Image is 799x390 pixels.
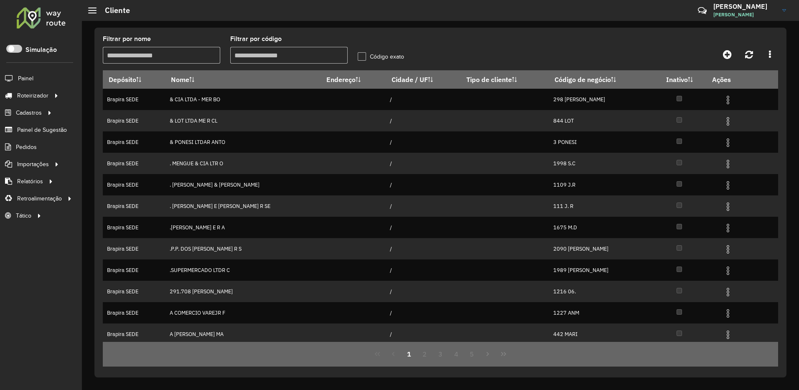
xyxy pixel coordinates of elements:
td: A COMERCIO VAREJR F [165,302,321,323]
td: 3 PONESI [549,131,652,153]
td: Brapira SEDE [103,131,165,153]
button: Next Page [480,346,496,362]
td: / [386,281,461,302]
span: [PERSON_NAME] [713,11,776,18]
td: / [386,302,461,323]
td: / [386,217,461,238]
td: .SUPERMERCADO LTDR C [165,259,321,281]
span: Pedidos [16,143,37,151]
td: 2090 [PERSON_NAME] [549,238,652,259]
button: 2 [417,346,433,362]
td: 442 MARI [549,323,652,345]
label: Código exato [358,52,404,61]
td: Brapira SEDE [103,153,165,174]
td: / [386,259,461,281]
td: Brapira SEDE [103,195,165,217]
span: Relatórios [17,177,43,186]
td: A [PERSON_NAME] MA [165,323,321,345]
td: Brapira SEDE [103,174,165,195]
td: Brapira SEDE [103,110,165,131]
td: Brapira SEDE [103,217,165,238]
td: / [386,174,461,195]
td: Brapira SEDE [103,238,165,259]
td: 1227 ANM [549,302,652,323]
span: Retroalimentação [17,194,62,203]
td: Brapira SEDE [103,89,165,110]
td: / [386,195,461,217]
span: Roteirizador [17,91,48,100]
td: / [386,131,461,153]
a: Contato Rápido [693,2,711,20]
th: Depósito [103,71,165,89]
td: 1989 [PERSON_NAME] [549,259,652,281]
td: Brapira SEDE [103,281,165,302]
th: Tipo de cliente [461,71,549,89]
td: Brapira SEDE [103,302,165,323]
td: 1216 06. [549,281,652,302]
button: 3 [433,346,448,362]
th: Cidade / UF [386,71,461,89]
button: 4 [448,346,464,362]
span: Importações [17,160,49,169]
td: 298 [PERSON_NAME] [549,89,652,110]
td: / [386,110,461,131]
td: 1998 S.C [549,153,652,174]
span: Painel [18,74,33,83]
label: Filtrar por código [230,34,282,44]
button: 1 [401,346,417,362]
td: .P.P. DOS [PERSON_NAME] R S [165,238,321,259]
th: Endereço [321,71,386,89]
td: 844 LOT [549,110,652,131]
td: / [386,323,461,345]
span: Painel de Sugestão [17,126,67,134]
td: 1109 J.R [549,174,652,195]
td: & PONESI LTDAR ANTO [165,131,321,153]
th: Ações [706,71,756,88]
span: Cadastros [16,108,42,117]
td: 1675 M.D [549,217,652,238]
button: 5 [464,346,480,362]
td: / [386,153,461,174]
td: 291.708 [PERSON_NAME] [165,281,321,302]
td: . [PERSON_NAME] E [PERSON_NAME] R SE [165,195,321,217]
td: Brapira SEDE [103,259,165,281]
th: Nome [165,71,321,89]
th: Inativo [652,71,707,89]
h2: Cliente [97,6,130,15]
td: / [386,89,461,110]
td: . [PERSON_NAME] & [PERSON_NAME] [165,174,321,195]
td: . MENGUE & CIA LTR O [165,153,321,174]
td: .[PERSON_NAME] E R A [165,217,321,238]
label: Simulação [25,45,57,55]
td: & CIA LTDA - MER BO [165,89,321,110]
span: Tático [16,211,31,220]
td: / [386,238,461,259]
td: & LOT LTDA ME R CL [165,110,321,131]
td: 111 J. R [549,195,652,217]
label: Filtrar por nome [103,34,151,44]
th: Código de negócio [549,71,652,89]
button: Last Page [496,346,511,362]
h3: [PERSON_NAME] [713,3,776,10]
td: Brapira SEDE [103,323,165,345]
